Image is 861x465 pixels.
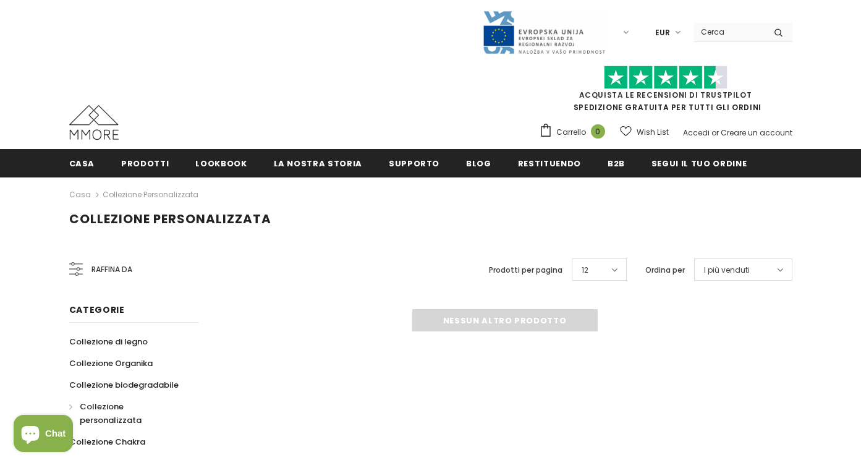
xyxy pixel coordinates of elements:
a: Casa [69,187,91,202]
a: Javni Razpis [482,27,606,37]
img: Javni Razpis [482,10,606,55]
a: Collezione Chakra [69,431,145,453]
span: SPEDIZIONE GRATUITA PER TUTTI GLI ORDINI [539,71,792,113]
span: Blog [466,158,491,169]
label: Ordina per [645,264,685,276]
a: Blog [466,149,491,177]
img: Fidati di Pilot Stars [604,66,727,90]
a: B2B [608,149,625,177]
span: or [711,127,719,138]
span: Casa [69,158,95,169]
span: Restituendo [518,158,581,169]
a: Collezione di legno [69,331,148,352]
a: Collezione Organika [69,352,153,374]
a: Collezione biodegradabile [69,374,179,396]
span: Collezione biodegradabile [69,379,179,391]
a: Prodotti [121,149,169,177]
span: supporto [389,158,439,169]
a: Creare un account [721,127,792,138]
span: Lookbook [195,158,247,169]
span: Categorie [69,304,125,316]
span: Carrello [556,126,586,139]
span: EUR [655,27,670,39]
a: Casa [69,149,95,177]
a: Collezione personalizzata [103,189,198,200]
a: supporto [389,149,439,177]
a: Lookbook [195,149,247,177]
span: 12 [582,264,588,276]
span: Wish List [637,126,669,139]
span: La nostra storia [274,158,362,169]
inbox-online-store-chat: Shopify online store chat [10,415,77,455]
span: Collezione personalizzata [80,401,142,426]
img: Casi MMORE [69,105,119,140]
input: Search Site [693,23,765,41]
span: Collezione Chakra [69,436,145,448]
span: I più venduti [704,264,750,276]
label: Prodotti per pagina [489,264,562,276]
span: Segui il tuo ordine [651,158,747,169]
span: 0 [591,124,605,139]
span: B2B [608,158,625,169]
span: Collezione personalizzata [69,210,271,228]
a: Accedi [683,127,710,138]
a: Carrello 0 [539,123,611,142]
a: Wish List [620,121,669,143]
a: Segui il tuo ordine [651,149,747,177]
a: Restituendo [518,149,581,177]
a: La nostra storia [274,149,362,177]
a: Acquista le recensioni di TrustPilot [579,90,752,100]
span: Raffina da [91,263,132,276]
span: Collezione Organika [69,357,153,369]
span: Collezione di legno [69,336,148,348]
span: Prodotti [121,158,169,169]
a: Collezione personalizzata [69,396,185,431]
